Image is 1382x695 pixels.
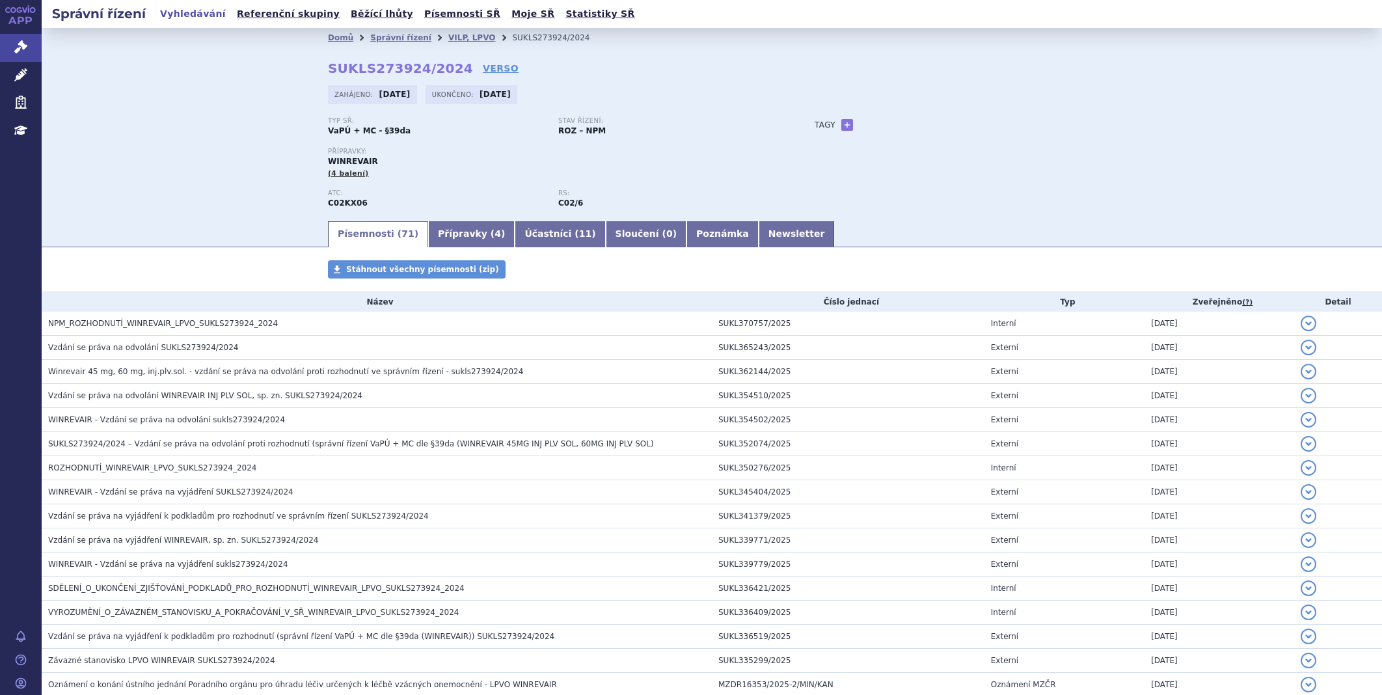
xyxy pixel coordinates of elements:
[1145,292,1294,312] th: Zveřejněno
[558,126,606,135] strong: ROZ – NPM
[712,577,984,601] td: SUKL336421/2025
[328,33,353,42] a: Domů
[1145,312,1294,336] td: [DATE]
[1145,528,1294,552] td: [DATE]
[48,536,318,545] span: Vzdání se práva na vyjádření WINREVAIR, sp. zn. SUKLS273924/2024
[328,189,545,197] p: ATC:
[328,260,506,279] a: Stáhnout všechny písemnosti (zip)
[991,415,1018,424] span: Externí
[991,463,1016,472] span: Interní
[328,148,789,156] p: Přípravky:
[1301,532,1316,548] button: detail
[712,360,984,384] td: SUKL362144/2025
[991,584,1016,593] span: Interní
[1301,388,1316,403] button: detail
[1301,364,1316,379] button: detail
[495,228,501,239] span: 4
[1301,653,1316,668] button: detail
[328,157,378,166] span: WINREVAIR
[328,61,473,76] strong: SUKLS273924/2024
[712,649,984,673] td: SUKL335299/2025
[712,292,984,312] th: Číslo jednací
[558,198,583,208] strong: sotatercept
[666,228,673,239] span: 0
[328,221,428,247] a: Písemnosti (71)
[370,33,431,42] a: Správní řízení
[42,292,712,312] th: Název
[815,117,835,133] h3: Tagy
[328,126,411,135] strong: VaPÚ + MC - §39da
[991,391,1018,400] span: Externí
[1301,412,1316,428] button: detail
[346,265,499,274] span: Stáhnout všechny písemnosti (zip)
[558,117,776,125] p: Stav řízení:
[991,608,1016,617] span: Interní
[1301,508,1316,524] button: detail
[712,408,984,432] td: SUKL354502/2025
[712,625,984,649] td: SUKL336519/2025
[48,560,288,569] span: WINREVAIR - Vzdání se práva na vyjádření sukls273924/2024
[686,221,759,247] a: Poznámka
[1145,649,1294,673] td: [DATE]
[558,189,776,197] p: RS:
[1301,580,1316,596] button: detail
[515,221,605,247] a: Účastníci (11)
[1294,292,1382,312] th: Detail
[984,292,1145,312] th: Typ
[1145,408,1294,432] td: [DATE]
[991,656,1018,665] span: Externí
[712,552,984,577] td: SUKL339779/2025
[1301,316,1316,331] button: detail
[1145,432,1294,456] td: [DATE]
[48,608,459,617] span: VYROZUMĚNÍ_O_ZÁVAZNÉM_STANOVISKU_A_POKRAČOVÁNÍ_V_SŘ_WINREVAIR_LPVO_SUKLS273924_2024
[48,511,429,521] span: Vzdání se práva na vyjádření k podkladům pro rozhodnutí ve správním řízení SUKLS273924/2024
[991,319,1016,328] span: Interní
[1301,436,1316,452] button: detail
[1145,360,1294,384] td: [DATE]
[48,391,362,400] span: Vzdání se práva na odvolání WINREVAIR INJ PLV SOL, sp. zn. SUKLS273924/2024
[712,312,984,336] td: SUKL370757/2025
[508,5,558,23] a: Moje SŘ
[1145,384,1294,408] td: [DATE]
[579,228,591,239] span: 11
[1145,601,1294,625] td: [DATE]
[991,536,1018,545] span: Externí
[1301,340,1316,355] button: detail
[759,221,835,247] a: Newsletter
[1301,677,1316,692] button: detail
[712,456,984,480] td: SUKL350276/2025
[1145,456,1294,480] td: [DATE]
[328,198,368,208] strong: SOTATERCEPT
[334,89,375,100] span: Zahájeno:
[1145,336,1294,360] td: [DATE]
[1301,460,1316,476] button: detail
[991,367,1018,376] span: Externí
[512,28,606,48] li: SUKLS273924/2024
[991,511,1018,521] span: Externí
[1145,577,1294,601] td: [DATE]
[379,90,411,99] strong: [DATE]
[347,5,417,23] a: Běžící lhůty
[48,415,285,424] span: WINREVAIR - Vzdání se práva na odvolání sukls273924/2024
[328,169,369,178] span: (4 balení)
[48,680,557,689] span: Oznámení o konání ústního jednání Poradního orgánu pro úhradu léčiv určených k léčbě vzácných one...
[1145,625,1294,649] td: [DATE]
[606,221,686,247] a: Sloučení (0)
[712,504,984,528] td: SUKL341379/2025
[48,584,465,593] span: SDĚLENÍ_O_UKONČENÍ_ZJIŠŤOVÁNÍ_PODKLADŮ_PRO_ROZHODNUTÍ_WINREVAIR_LPVO_SUKLS273924_2024
[420,5,504,23] a: Písemnosti SŘ
[991,632,1018,641] span: Externí
[48,319,278,328] span: NPM_ROZHODNUTÍ_WINREVAIR_LPVO_SUKLS273924_2024
[448,33,495,42] a: VILP, LPVO
[428,221,515,247] a: Přípravky (4)
[1242,298,1253,307] abbr: (?)
[401,228,414,239] span: 71
[156,5,230,23] a: Vyhledávání
[1145,480,1294,504] td: [DATE]
[991,439,1018,448] span: Externí
[1301,484,1316,500] button: detail
[991,680,1056,689] span: Oznámení MZČR
[991,487,1018,497] span: Externí
[48,439,654,448] span: SUKLS273924/2024 – Vzdání se práva na odvolání proti rozhodnutí (správní řízení VaPÚ + MC dle §39...
[841,119,853,131] a: +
